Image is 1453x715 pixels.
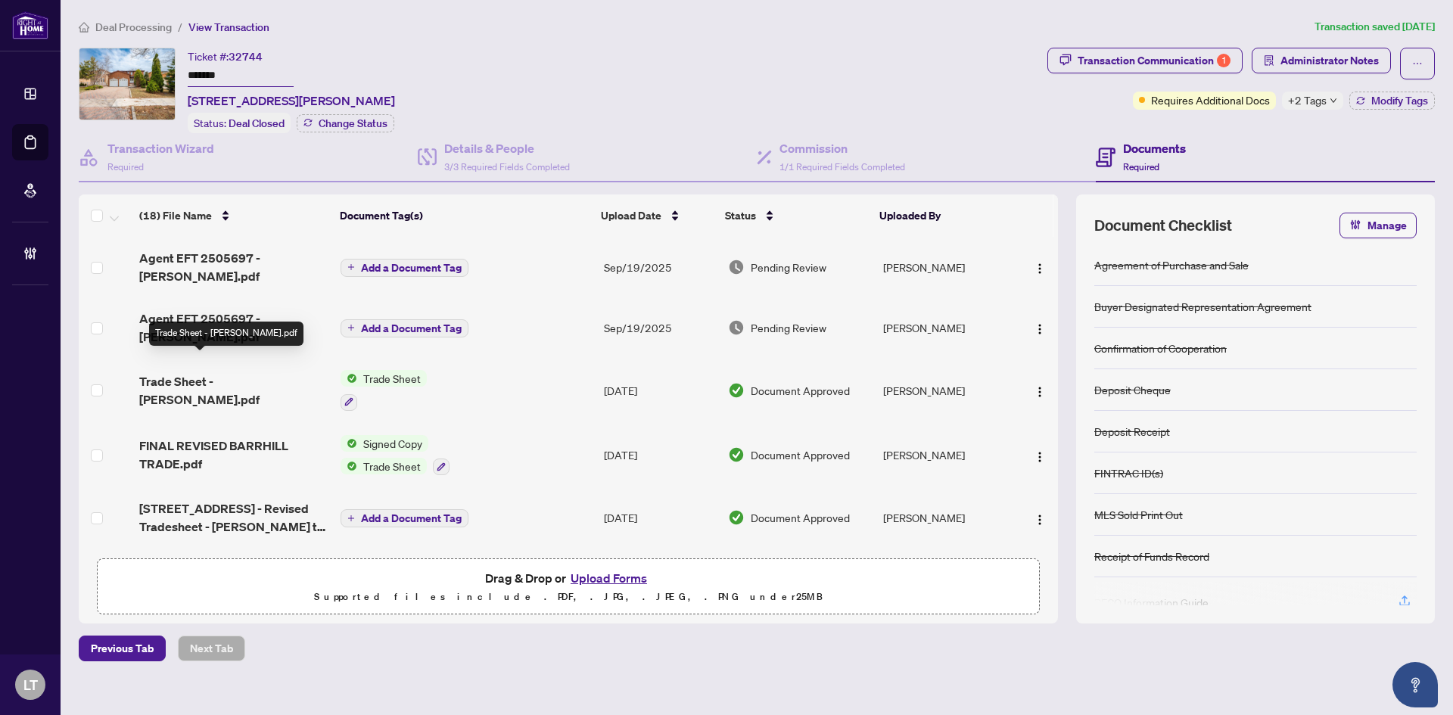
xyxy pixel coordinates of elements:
[341,259,468,277] button: Add a Document Tag
[319,118,387,129] span: Change Status
[357,370,427,387] span: Trade Sheet
[1028,316,1052,340] button: Logo
[139,249,328,285] span: Agent EFT 2505697 - [PERSON_NAME].pdf
[779,161,905,173] span: 1/1 Required Fields Completed
[107,139,214,157] h4: Transaction Wizard
[341,257,468,277] button: Add a Document Tag
[598,358,722,423] td: [DATE]
[1315,18,1435,36] article: Transaction saved [DATE]
[139,207,212,224] span: (18) File Name
[598,237,722,297] td: Sep/19/2025
[566,568,652,588] button: Upload Forms
[139,309,328,346] span: Agent EFT 2505697 - [PERSON_NAME].pdf
[107,161,144,173] span: Required
[1367,213,1407,238] span: Manage
[1047,48,1243,73] button: Transaction Communication1
[341,458,357,474] img: Status Icon
[728,382,745,399] img: Document Status
[361,513,462,524] span: Add a Document Tag
[1330,97,1337,104] span: down
[139,499,328,536] span: [STREET_ADDRESS] - Revised Tradesheet - [PERSON_NAME] to review.pdf
[1094,465,1163,481] div: FINTRAC ID(s)
[1264,55,1274,66] span: solution
[1034,323,1046,335] img: Logo
[598,423,722,488] td: [DATE]
[1288,92,1327,109] span: +2 Tags
[1034,451,1046,463] img: Logo
[1034,514,1046,526] img: Logo
[877,548,1014,613] td: [PERSON_NAME]
[1151,92,1270,108] span: Requires Additional Docs
[877,358,1014,423] td: [PERSON_NAME]
[1028,255,1052,279] button: Logo
[188,48,263,65] div: Ticket #:
[598,548,722,613] td: [DATE]
[341,370,427,411] button: Status IconTrade Sheet
[1094,548,1209,564] div: Receipt of Funds Record
[751,446,850,463] span: Document Approved
[229,117,285,130] span: Deal Closed
[728,259,745,275] img: Document Status
[98,559,1039,615] span: Drag & Drop orUpload FormsSupported files include .PDF, .JPG, .JPEG, .PNG under25MB
[1094,381,1171,398] div: Deposit Cheque
[873,194,1010,237] th: Uploaded By
[178,636,245,661] button: Next Tab
[598,297,722,358] td: Sep/19/2025
[341,508,468,527] button: Add a Document Tag
[107,588,1030,606] p: Supported files include .PDF, .JPG, .JPEG, .PNG under 25 MB
[598,487,722,548] td: [DATE]
[229,50,263,64] span: 32744
[361,263,462,273] span: Add a Document Tag
[725,207,756,224] span: Status
[188,113,291,133] div: Status:
[341,370,357,387] img: Status Icon
[1094,256,1249,273] div: Agreement of Purchase and Sale
[357,458,427,474] span: Trade Sheet
[728,319,745,336] img: Document Status
[79,636,166,661] button: Previous Tab
[877,237,1014,297] td: [PERSON_NAME]
[877,297,1014,358] td: [PERSON_NAME]
[1371,95,1428,106] span: Modify Tags
[1280,48,1379,73] span: Administrator Notes
[1217,54,1231,67] div: 1
[347,514,355,522] span: plus
[133,194,334,237] th: (18) File Name
[1412,58,1423,69] span: ellipsis
[341,318,468,337] button: Add a Document Tag
[728,509,745,526] img: Document Status
[139,372,328,409] span: Trade Sheet - [PERSON_NAME].pdf
[91,636,154,661] span: Previous Tab
[1094,298,1311,315] div: Buyer Designated Representation Agreement
[178,18,182,36] li: /
[1028,505,1052,530] button: Logo
[1252,48,1391,73] button: Administrator Notes
[361,323,462,334] span: Add a Document Tag
[334,194,595,237] th: Document Tag(s)
[188,20,269,34] span: View Transaction
[719,194,873,237] th: Status
[341,319,468,337] button: Add a Document Tag
[751,509,850,526] span: Document Approved
[1034,386,1046,398] img: Logo
[595,194,719,237] th: Upload Date
[1349,92,1435,110] button: Modify Tags
[1123,161,1159,173] span: Required
[139,437,328,473] span: FINAL REVISED BARRHILL TRADE.pdf
[341,509,468,527] button: Add a Document Tag
[1094,423,1170,440] div: Deposit Receipt
[297,114,394,132] button: Change Status
[751,259,826,275] span: Pending Review
[188,92,395,110] span: [STREET_ADDRESS][PERSON_NAME]
[1094,506,1183,523] div: MLS Sold Print Out
[1094,340,1227,356] div: Confirmation of Cooperation
[601,207,661,224] span: Upload Date
[485,568,652,588] span: Drag & Drop or
[23,674,38,695] span: LT
[79,22,89,33] span: home
[444,161,570,173] span: 3/3 Required Fields Completed
[149,322,303,346] div: Trade Sheet - [PERSON_NAME].pdf
[1034,263,1046,275] img: Logo
[1028,378,1052,403] button: Logo
[444,139,570,157] h4: Details & People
